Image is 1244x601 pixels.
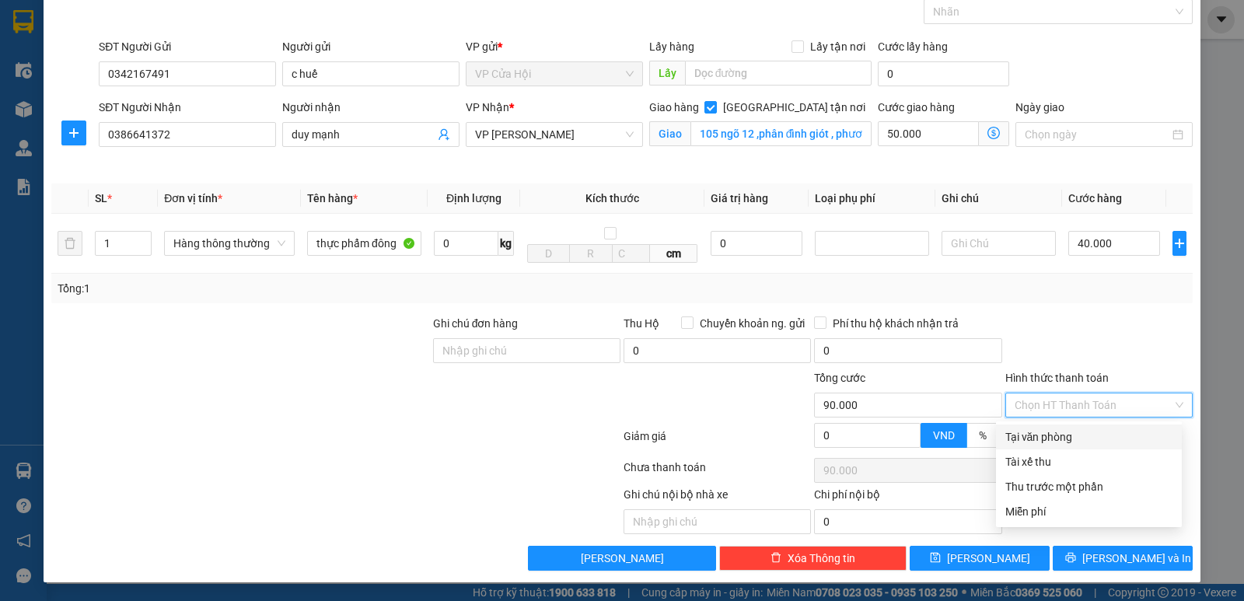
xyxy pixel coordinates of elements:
span: Hàng thông thường [173,232,285,255]
button: printer[PERSON_NAME] và In [1053,546,1193,571]
span: Tổng cước [814,372,865,384]
span: Thu Hộ [624,317,659,330]
span: [PERSON_NAME] [581,550,664,567]
input: Ghi chú đơn hàng [433,338,620,363]
div: Người gửi [282,38,460,55]
div: Chưa thanh toán [622,459,812,486]
div: VP gửi [466,38,643,55]
span: Chuyển khoản ng. gửi [694,315,811,332]
label: Hình thức thanh toán [1005,372,1109,384]
span: plus [1173,237,1186,250]
span: VND [933,429,955,442]
span: Lấy [649,61,685,86]
input: C [612,244,651,263]
div: Tài xế thu [1005,453,1172,470]
img: logo [8,84,23,161]
span: plus [62,127,86,139]
span: SL [95,192,107,204]
div: SĐT Người Nhận [99,99,276,116]
label: Ghi chú đơn hàng [433,317,519,330]
button: plus [61,121,86,145]
span: VP NGỌC HỒI [475,123,634,146]
input: D [527,244,570,263]
div: Thu trước một phần [1005,478,1172,495]
span: Giao [649,121,690,146]
div: SĐT Người Gửi [99,38,276,55]
div: Tại văn phòng [1005,428,1172,446]
span: VP Nhận [466,101,509,114]
span: Lấy hàng [649,40,694,53]
span: Tên hàng [307,192,358,204]
div: Ghi chú nội bộ nhà xe [624,486,811,509]
th: Loại phụ phí [809,183,935,214]
div: Giảm giá [622,428,812,455]
button: [PERSON_NAME] [528,546,715,571]
div: Miễn phí [1005,503,1172,520]
span: delete [771,552,781,564]
span: Đơn vị tính [164,192,222,204]
input: 0 [711,231,802,256]
span: Lấy tận nơi [804,38,872,55]
input: Cước lấy hàng [878,61,1009,86]
span: Phí thu hộ khách nhận trả [826,315,965,332]
span: [PERSON_NAME] [947,550,1030,567]
span: user-add [438,128,450,141]
span: printer [1065,552,1076,564]
input: Cước giao hàng [878,121,979,146]
span: Xóa Thông tin [788,550,855,567]
label: Cước giao hàng [878,101,955,114]
button: deleteXóa Thông tin [719,546,907,571]
input: Giao tận nơi [690,121,872,146]
span: Cước hàng [1068,192,1122,204]
span: cm [650,244,697,263]
div: Chi phí nội bộ [814,486,1001,509]
span: [GEOGRAPHIC_DATA] tận nơi [717,99,872,116]
span: % [979,429,987,442]
label: Cước lấy hàng [878,40,948,53]
div: Tổng: 1 [58,280,481,297]
th: Ghi chú [935,183,1062,214]
input: Dọc đường [685,61,872,86]
button: plus [1172,231,1186,256]
strong: CHUYỂN PHÁT NHANH AN PHÚ QUÝ [28,12,140,63]
span: [GEOGRAPHIC_DATA], [GEOGRAPHIC_DATA] ↔ [GEOGRAPHIC_DATA] [26,66,142,119]
span: VP Cửa Hội [475,62,634,86]
input: VD: Bàn, Ghế [307,231,421,256]
input: Nhập ghi chú [624,509,811,534]
span: kg [498,231,514,256]
span: dollar-circle [987,127,1000,139]
button: delete [58,231,82,256]
label: Ngày giao [1015,101,1064,114]
input: R [569,244,612,263]
span: Định lượng [446,192,501,204]
span: Kích thước [585,192,639,204]
button: save[PERSON_NAME] [910,546,1050,571]
input: Ghi Chú [942,231,1056,256]
input: Ngày giao [1025,126,1169,143]
span: [PERSON_NAME] và In [1082,550,1191,567]
span: save [930,552,941,564]
div: Người nhận [282,99,460,116]
span: Giá trị hàng [711,192,768,204]
span: Giao hàng [649,101,699,114]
